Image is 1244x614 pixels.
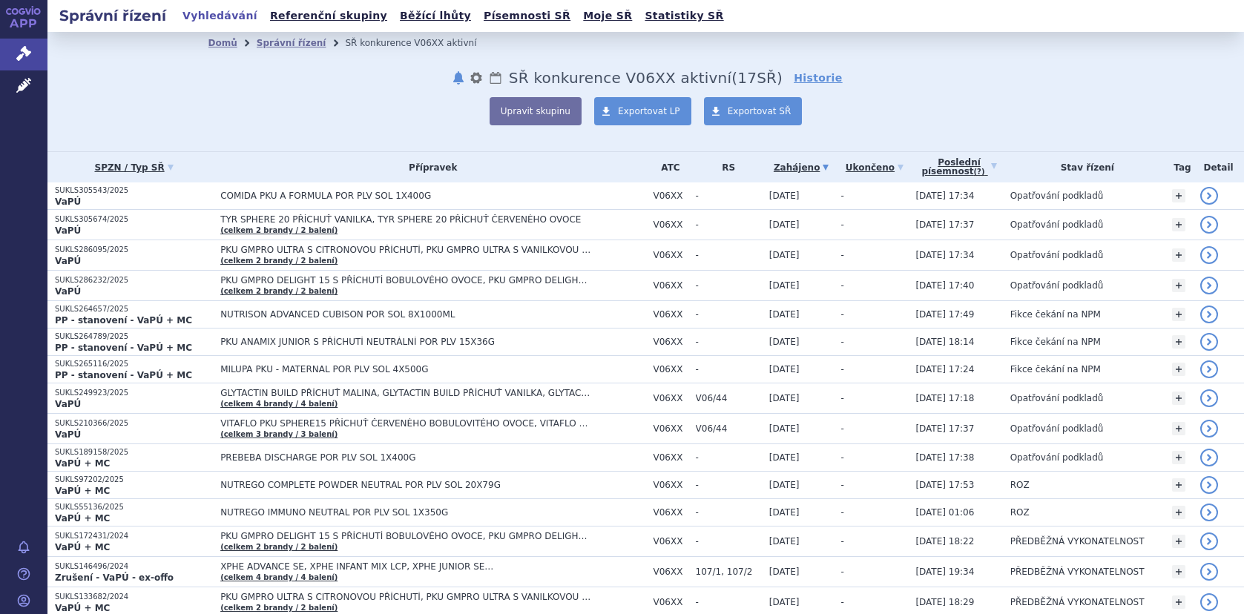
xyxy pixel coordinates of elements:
[1200,593,1218,611] a: detail
[220,257,338,265] a: (celkem 2 brandy / 2 balení)
[840,536,843,547] span: -
[55,245,213,255] p: SUKLS286095/2025
[1200,277,1218,294] a: detail
[728,106,792,116] span: Exportovat SŘ
[220,309,591,320] span: NUTRISON ADVANCED CUBISON POR SOL 8X1000ML
[915,393,974,403] span: [DATE] 17:18
[1010,219,1104,230] span: Opatřování podkladů
[769,337,800,347] span: [DATE]
[55,429,81,440] strong: VaPÚ
[479,6,575,26] a: Písemnosti SŘ
[696,507,762,518] span: -
[1172,189,1185,202] a: +
[55,561,213,572] p: SUKLS146496/2024
[1200,333,1218,351] a: detail
[55,256,81,266] strong: VaPÚ
[55,225,81,236] strong: VaPÚ
[220,604,338,612] a: (celkem 2 brandy / 2 balení)
[737,69,757,87] span: 17
[1172,363,1185,376] a: +
[1172,506,1185,519] a: +
[653,309,688,320] span: V06XX
[55,359,213,369] p: SUKLS265116/2025
[55,399,81,409] strong: VaPÚ
[840,157,908,178] a: Ukončeno
[266,6,392,26] a: Referenční skupiny
[55,275,213,285] p: SUKLS286232/2025
[840,480,843,490] span: -
[1172,595,1185,609] a: +
[1010,567,1145,577] span: PŘEDBĚŽNÁ VYKONATELNOST
[55,486,110,496] strong: VaPÚ + MC
[915,191,974,201] span: [DATE] 17:34
[1010,480,1030,490] span: ROZ
[220,507,591,518] span: NUTREGO IMMUNO NEUTRAL POR PLV SOL 1X350G
[696,536,762,547] span: -
[220,275,591,285] span: PKU GMPRO DELIGHT 15 S PŘÍCHUTÍ BOBULOVÉHO OVOCE, PKU GMPRO DELIGHT 15 S PŘÍCHUTÍ TROPICKÉHO OVOCE
[55,458,110,469] strong: VaPÚ + MC
[220,543,338,551] a: (celkem 2 brandy / 2 balení)
[1172,422,1185,435] a: +
[653,567,688,577] span: V06XX
[915,597,974,607] span: [DATE] 18:29
[220,226,338,234] a: (celkem 2 brandy / 2 balení)
[1172,308,1185,321] a: +
[1200,216,1218,234] a: detail
[696,250,762,260] span: -
[220,480,591,490] span: NUTREGO COMPLETE POWDER NEUTRAL POR PLV SOL 20X79G
[696,280,762,291] span: -
[688,152,762,182] th: RS
[769,250,800,260] span: [DATE]
[1172,335,1185,349] a: +
[915,250,974,260] span: [DATE] 17:34
[178,6,262,26] a: Vyhledávání
[1200,563,1218,581] a: detail
[55,286,81,297] strong: VaPÚ
[915,507,974,518] span: [DATE] 01:06
[840,393,843,403] span: -
[840,337,843,347] span: -
[915,219,974,230] span: [DATE] 17:37
[696,423,762,434] span: V06/44
[915,309,974,320] span: [DATE] 17:49
[490,97,582,125] button: Upravit skupinu
[1010,507,1030,518] span: ROZ
[769,423,800,434] span: [DATE]
[1010,597,1145,607] span: PŘEDBĚŽNÁ VYKONATELNOST
[915,567,974,577] span: [DATE] 19:34
[840,219,843,230] span: -
[769,393,800,403] span: [DATE]
[653,597,688,607] span: V06XX
[1010,309,1101,320] span: Fikce čekání na NPM
[653,536,688,547] span: V06XX
[653,452,688,463] span: V06XX
[840,423,843,434] span: -
[55,304,213,314] p: SUKLS264657/2025
[769,157,834,178] a: Zahájeno
[696,393,762,403] span: V06/44
[769,364,800,374] span: [DATE]
[1010,250,1104,260] span: Opatřování podkladů
[220,287,338,295] a: (celkem 2 brandy / 2 balení)
[1200,306,1218,323] a: detail
[653,337,688,347] span: V06XX
[645,152,688,182] th: ATC
[469,69,484,87] button: nastavení
[1010,280,1104,291] span: Opatřování podkladů
[1200,476,1218,494] a: detail
[974,168,985,176] abbr: (?)
[769,567,800,577] span: [DATE]
[915,152,1002,182] a: Poslednípísemnost(?)
[1172,218,1185,231] a: +
[220,430,338,438] a: (celkem 3 brandy / 3 balení)
[55,331,213,342] p: SUKLS264789/2025
[1010,337,1101,347] span: Fikce čekání na NPM
[696,337,762,347] span: -
[55,603,110,613] strong: VaPÚ + MC
[47,5,178,26] h2: Správní řízení
[55,447,213,458] p: SUKLS189158/2025
[220,573,338,581] a: (celkem 4 brandy / 4 balení)
[653,393,688,403] span: V06XX
[257,38,326,48] a: Správní řízení
[220,592,591,602] span: PKU GMPRO ULTRA S CITRONOVOU PŘÍCHUTÍ, PKU GMPRO ULTRA S VANILKOVOU PŘÍCHUTÍ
